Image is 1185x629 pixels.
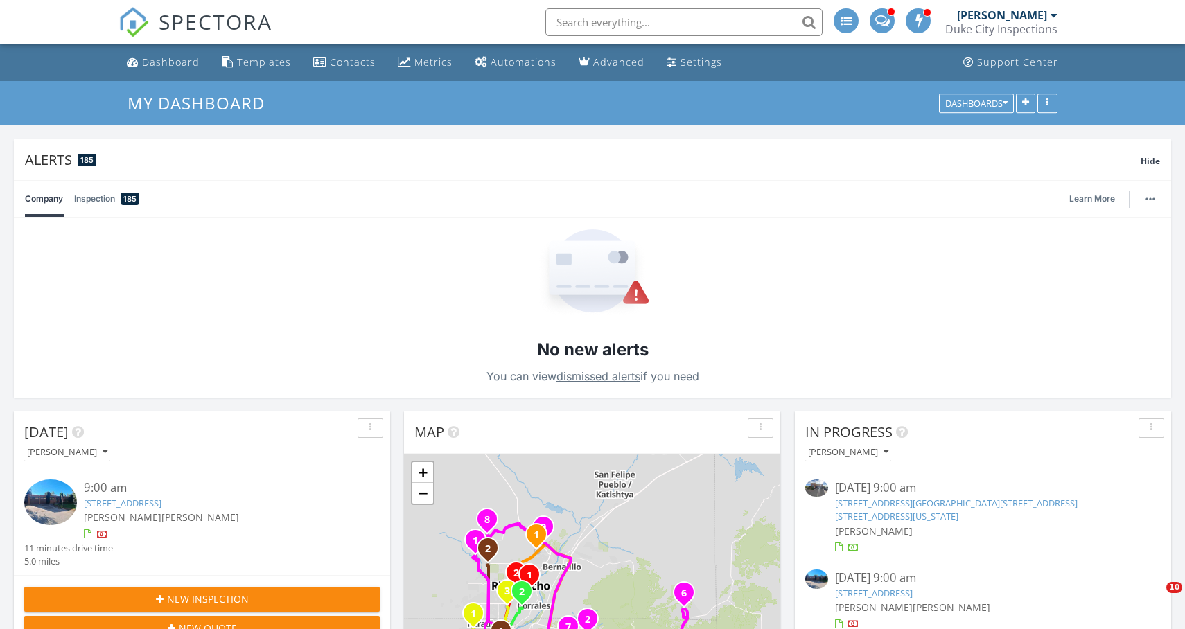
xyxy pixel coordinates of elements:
div: 12511 Elena Dr NE, Albuquerque, NM 87122 [588,619,596,627]
button: Dashboards [939,94,1014,113]
div: Alerts [25,150,1141,169]
span: [PERSON_NAME] [835,601,913,614]
img: 9546867%2Fcover_photos%2FqVeciI5VBHiIqOoRQMpG%2Fsmall.jpg [805,569,828,589]
a: Learn More [1069,192,1123,206]
input: Search everything... [545,8,823,36]
a: Dashboard [121,50,205,76]
i: 2 [585,615,590,625]
img: The Best Home Inspection Software - Spectora [119,7,149,37]
i: 3 [504,587,510,596]
div: 21 Canada Vista Dr, Sandia Park, NM 87047 [684,592,692,601]
a: Metrics [392,50,458,76]
i: 9 [541,523,546,533]
div: 130 Nicky Lane, Corrales, NM 87048 [522,591,530,599]
div: 204 Tierra De Corrales Rd, Corrales, NM 87048 [529,574,538,583]
div: 495 Rockaway Blvd NE, Rio Rancho, NM 87124 [516,572,525,581]
i: 1 [534,531,539,540]
a: Contacts [308,50,381,76]
span: In Progress [805,423,893,441]
span: [PERSON_NAME] [161,511,239,524]
img: Empty State [535,229,650,316]
a: SPECTORA [119,19,272,48]
div: 11 minutes drive time [24,542,113,555]
div: [PERSON_NAME] [808,448,888,457]
img: 9549791%2Freports%2Ffb98919d-50e5-4091-a2bb-25a081c6b143%2Fcover_photos%2F4hLEHj10ULhaNv8UaHSD%2F... [805,479,828,497]
a: Settings [661,50,728,76]
img: 9546867%2Fcover_photos%2FqVeciI5VBHiIqOoRQMpG%2Fsmall.jpg [24,479,77,524]
a: [STREET_ADDRESS][GEOGRAPHIC_DATA][STREET_ADDRESS][STREET_ADDRESS][US_STATE] [835,497,1078,522]
span: 10 [1166,582,1182,593]
div: 9:00 am [84,479,351,497]
i: 1 [473,536,478,546]
i: 2 [513,569,519,578]
div: Metrics [414,55,453,69]
button: [PERSON_NAME] [805,443,891,462]
div: 6568 Los Pueblos Pl NW, Albuquerque, NM 87114 [473,613,482,621]
div: Templates [237,55,291,69]
a: Company [25,181,63,217]
span: 185 [80,155,94,165]
i: 1 [471,610,476,619]
a: Advanced [573,50,650,76]
i: 1 [527,571,532,581]
a: Zoom out [412,483,433,504]
a: 9:00 am [STREET_ADDRESS] [PERSON_NAME][PERSON_NAME] 11 minutes drive time 5.0 miles [24,479,380,568]
a: Templates [216,50,297,76]
div: Support Center [977,55,1058,69]
img: ellipsis-632cfdd7c38ec3a7d453.svg [1145,197,1155,200]
div: Dashboard [142,55,200,69]
a: [STREET_ADDRESS] [835,587,913,599]
div: 4713 Dalmation Pl, Rio Rancho, NM 87144 [543,526,552,535]
span: [PERSON_NAME] [84,511,161,524]
i: 6 [681,589,687,599]
i: 2 [485,544,491,554]
button: [PERSON_NAME] [24,443,110,462]
a: dismissed alerts [556,369,640,383]
div: [PERSON_NAME] [27,448,107,457]
a: Support Center [958,50,1064,76]
div: 628 Peaceful Meadows Dr NE, Rio Rancho, NM 87144 [475,540,484,548]
span: Hide [1141,155,1160,167]
div: Contacts [330,55,376,69]
span: New Inspection [167,592,249,606]
button: New Inspection [24,587,380,612]
h2: No new alerts [537,338,649,362]
div: [DATE] 9:00 am [835,479,1132,497]
i: 2 [519,587,525,597]
a: Automations (Advanced) [469,50,562,76]
div: 5.0 miles [24,555,113,568]
div: 1896 Mesa Grande Loop NE, Rio Rancho, NM 87144 [488,548,496,556]
span: [DATE] [24,423,69,441]
p: You can view if you need [486,366,699,386]
iframe: Intercom live chat [1138,582,1171,615]
div: 1300 Grande Blvd SE A, Rio Rancho, NM 87124 [507,590,516,599]
i: 8 [484,515,490,525]
a: [STREET_ADDRESS] [84,497,161,509]
div: [DATE] 9:00 am [835,569,1132,587]
div: Automations [491,55,556,69]
div: Dashboards [945,98,1008,108]
span: [PERSON_NAME] [835,524,913,538]
div: Advanced [593,55,644,69]
div: Settings [681,55,722,69]
a: [DATE] 9:00 am [STREET_ADDRESS][GEOGRAPHIC_DATA][STREET_ADDRESS][STREET_ADDRESS][US_STATE] [PERSO... [805,479,1161,555]
a: Inspection [74,181,139,217]
span: Map [414,423,444,441]
div: Duke City Inspections [945,22,1057,36]
div: 1819 Truchas Peak Trail NE, Rio Rancho, NM 87144 [487,519,495,527]
a: My Dashboard [128,91,276,114]
div: 4142 Silver Springs Road NE, Rio Rancho, NM 87144 [536,534,545,542]
span: [PERSON_NAME] [913,601,990,614]
div: [PERSON_NAME] [957,8,1047,22]
span: SPECTORA [159,7,272,36]
span: 185 [123,192,137,206]
a: Zoom in [412,462,433,483]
